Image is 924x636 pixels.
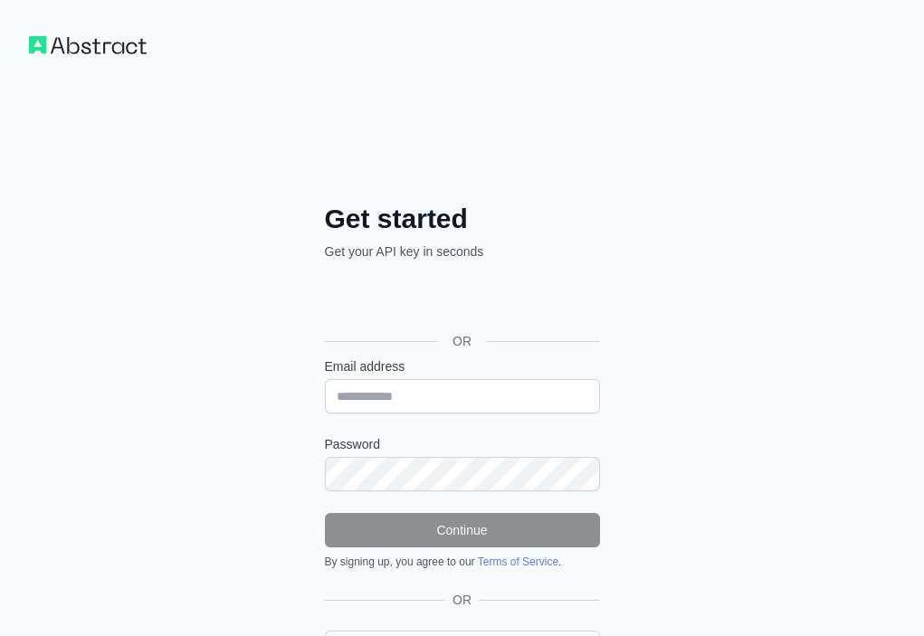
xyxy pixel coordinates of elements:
[325,357,600,375] label: Email address
[325,242,600,261] p: Get your API key in seconds
[325,435,600,453] label: Password
[325,513,600,547] button: Continue
[325,555,600,569] div: By signing up, you agree to our .
[29,36,147,54] img: Workflow
[438,332,486,350] span: OR
[445,591,479,609] span: OR
[478,555,558,568] a: Terms of Service
[316,280,605,320] iframe: Przycisk Zaloguj się przez Google
[325,203,600,235] h2: Get started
